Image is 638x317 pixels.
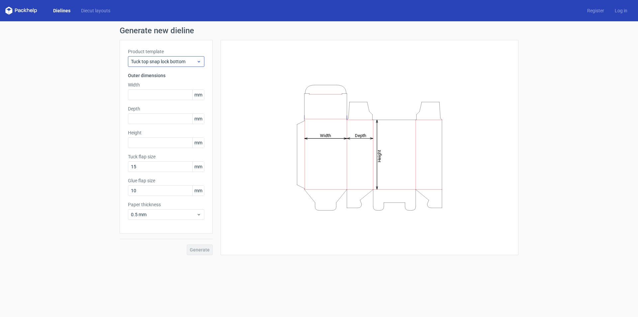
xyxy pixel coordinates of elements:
a: Log in [609,7,633,14]
a: Diecut layouts [76,7,116,14]
span: mm [192,162,204,172]
span: Tuck top snap lock bottom [131,58,196,65]
label: Paper thickness [128,201,204,208]
label: Width [128,81,204,88]
a: Dielines [48,7,76,14]
label: Height [128,129,204,136]
label: Glue flap size [128,177,204,184]
h1: Generate new dieline [120,27,518,35]
label: Depth [128,105,204,112]
span: mm [192,186,204,196]
span: 0.5 mm [131,211,196,218]
a: Register [582,7,609,14]
span: mm [192,114,204,124]
span: mm [192,138,204,148]
tspan: Width [320,133,331,138]
label: Tuck flap size [128,153,204,160]
label: Product template [128,48,204,55]
span: mm [192,90,204,100]
tspan: Height [377,150,382,162]
tspan: Depth [355,133,366,138]
h3: Outer dimensions [128,72,204,79]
